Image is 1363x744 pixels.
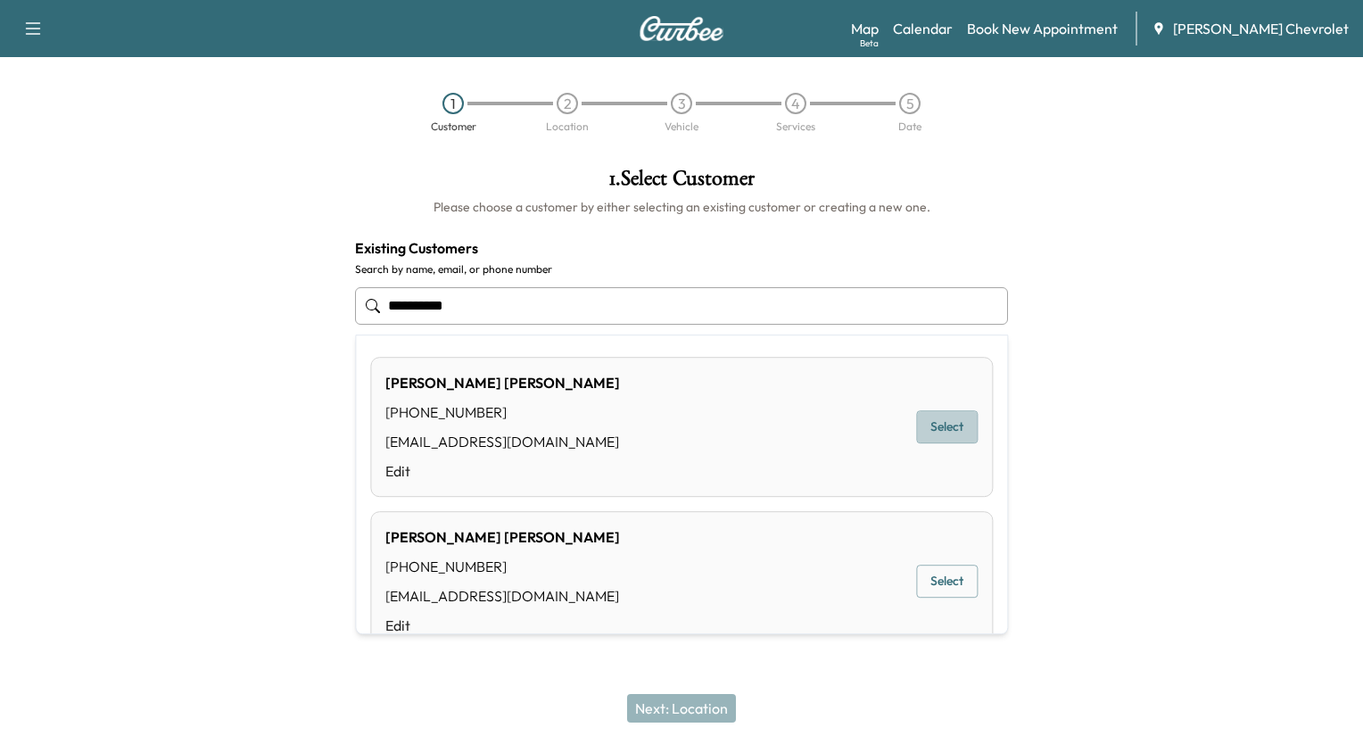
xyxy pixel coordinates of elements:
[431,121,476,132] div: Customer
[665,121,698,132] div: Vehicle
[355,198,1008,216] h6: Please choose a customer by either selecting an existing customer or creating a new one.
[546,121,589,132] div: Location
[385,431,620,452] div: [EMAIL_ADDRESS][DOMAIN_NAME]
[385,615,620,636] a: Edit
[385,585,620,607] div: [EMAIL_ADDRESS][DOMAIN_NAME]
[1173,18,1349,39] span: [PERSON_NAME] Chevrolet
[893,18,953,39] a: Calendar
[851,18,879,39] a: MapBeta
[385,556,620,577] div: [PHONE_NUMBER]
[898,121,921,132] div: Date
[385,372,620,393] div: [PERSON_NAME] [PERSON_NAME]
[671,93,692,114] div: 3
[355,262,1008,277] label: Search by name, email, or phone number
[385,460,620,482] a: Edit
[916,565,978,598] button: Select
[385,401,620,423] div: [PHONE_NUMBER]
[776,121,815,132] div: Services
[355,168,1008,198] h1: 1 . Select Customer
[557,93,578,114] div: 2
[355,237,1008,259] h4: Existing Customers
[860,37,879,50] div: Beta
[916,410,978,443] button: Select
[967,18,1118,39] a: Book New Appointment
[385,526,620,548] div: [PERSON_NAME] [PERSON_NAME]
[442,93,464,114] div: 1
[785,93,806,114] div: 4
[899,93,921,114] div: 5
[639,16,724,41] img: Curbee Logo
